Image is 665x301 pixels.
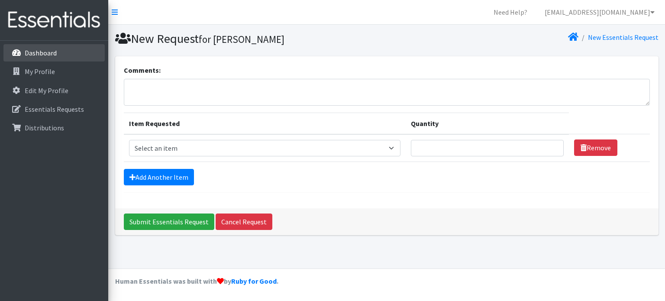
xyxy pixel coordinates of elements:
input: Submit Essentials Request [124,214,214,230]
img: HumanEssentials [3,6,105,35]
a: Edit My Profile [3,82,105,99]
a: Distributions [3,119,105,136]
a: Dashboard [3,44,105,61]
th: Item Requested [124,113,406,134]
a: Ruby for Good [231,277,277,285]
a: My Profile [3,63,105,80]
small: for [PERSON_NAME] [199,33,284,45]
h1: New Request [115,31,384,46]
p: Essentials Requests [25,105,84,113]
a: Add Another Item [124,169,194,185]
p: My Profile [25,67,55,76]
a: Cancel Request [216,214,272,230]
p: Edit My Profile [25,86,68,95]
p: Dashboard [25,49,57,57]
label: Comments: [124,65,161,75]
a: Need Help? [487,3,534,21]
a: Essentials Requests [3,100,105,118]
th: Quantity [406,113,569,134]
p: Distributions [25,123,64,132]
strong: Human Essentials was built with by . [115,277,278,285]
a: [EMAIL_ADDRESS][DOMAIN_NAME] [538,3,662,21]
